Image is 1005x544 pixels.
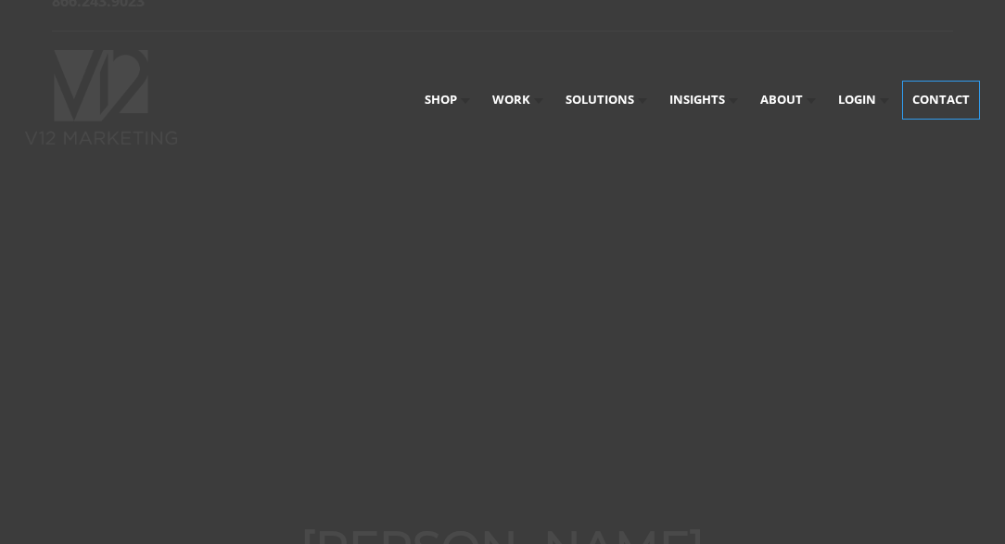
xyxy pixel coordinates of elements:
a: Contact [903,82,979,119]
a: Shop [415,82,479,119]
iframe: Chat Widget [912,455,1005,544]
a: Solutions [556,82,656,119]
a: About [751,82,825,119]
a: Work [483,82,553,119]
a: Login [829,82,898,119]
a: Insights [660,82,747,119]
